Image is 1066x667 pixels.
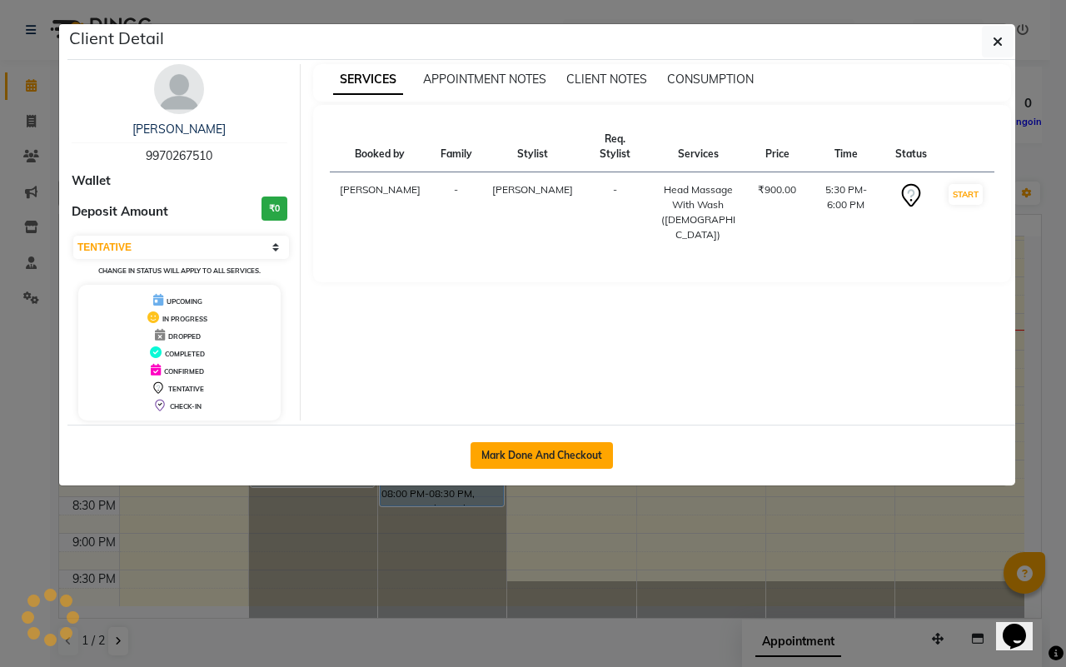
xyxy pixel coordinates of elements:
th: Price [748,122,806,172]
span: CONFIRMED [164,367,204,376]
td: - [583,172,649,253]
small: Change in status will apply to all services. [98,266,261,275]
span: Deposit Amount [72,202,168,222]
span: DROPPED [168,332,201,341]
td: [PERSON_NAME] [330,172,431,253]
span: IN PROGRESS [162,315,207,323]
div: ₹900.00 [758,182,796,197]
span: CHECK-IN [170,402,202,411]
th: Family [431,122,482,172]
th: Booked by [330,122,431,172]
th: Stylist [482,122,583,172]
span: CONSUMPTION [667,72,754,87]
span: TENTATIVE [168,385,204,393]
span: 9970267510 [146,148,212,163]
span: COMPLETED [165,350,205,358]
button: Mark Done And Checkout [471,442,613,469]
img: avatar [154,64,204,114]
td: 5:30 PM-6:00 PM [806,172,885,253]
td: - [431,172,482,253]
th: Services [648,122,748,172]
span: SERVICES [333,65,403,95]
span: UPCOMING [167,297,202,306]
div: Head Massage With Wash ([DEMOGRAPHIC_DATA]) [658,182,738,242]
iframe: chat widget [996,600,1049,650]
a: [PERSON_NAME] [132,122,226,137]
h5: Client Detail [69,26,164,51]
h3: ₹0 [262,197,287,221]
th: Time [806,122,885,172]
button: START [949,184,983,205]
span: Wallet [72,172,111,191]
span: CLIENT NOTES [566,72,647,87]
span: [PERSON_NAME] [492,183,573,196]
span: APPOINTMENT NOTES [423,72,546,87]
th: Req. Stylist [583,122,649,172]
th: Status [885,122,937,172]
